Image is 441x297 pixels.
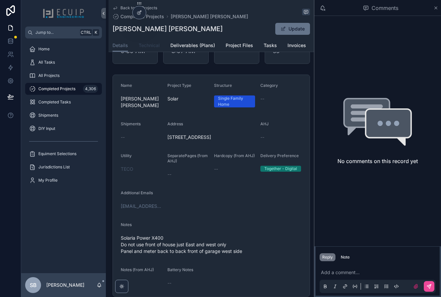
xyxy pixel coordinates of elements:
span: Notes [121,222,132,227]
a: Back to All Projects [112,5,157,11]
div: Single Family Home [218,95,251,107]
a: Home [25,43,102,55]
span: Deliverables (Plans) [170,42,215,49]
span: Solaria Power X400 Do not use front of house just East and west only Panel and meter back to back... [121,235,302,255]
span: -- [121,134,125,141]
span: Project Files [226,42,253,49]
span: Additional Emails [121,190,153,195]
span: Shipments [38,113,58,118]
h2: No comments on this record yet [337,157,418,165]
p: [PERSON_NAME] [46,282,84,288]
span: Notes (from AHJ) [121,267,154,272]
span: All Tasks [38,60,55,65]
span: AHJ [260,121,269,126]
a: My Profile [25,174,102,186]
h1: [PERSON_NAME] [PERSON_NAME] [112,24,223,33]
div: Together - Digital [264,166,297,172]
button: Jump to...CtrlK [25,27,102,38]
a: Completed Projects [112,13,164,20]
a: DIY Input [25,123,102,135]
div: scrollable content [21,38,106,195]
button: Reply [320,253,335,261]
span: Solar [167,95,178,102]
span: Back to All Projects [120,5,157,11]
span: Technical [139,42,160,49]
a: Jurisdictions List [25,161,102,173]
span: Jump to... [35,30,77,35]
span: [PERSON_NAME] [PERSON_NAME] [121,95,162,109]
span: [STREET_ADDRESS] [167,134,255,141]
a: Completed Tasks [25,96,102,108]
span: -- [260,95,264,102]
button: Update [275,23,310,35]
span: K [93,30,99,35]
span: Jurisdictions List [38,164,70,170]
a: Shipments [25,109,102,121]
span: Completed Projects [120,13,164,20]
a: Deliverables (Plans) [170,39,215,53]
a: All Projects [25,70,102,82]
span: Structure [214,83,232,88]
a: Invoices [287,39,306,53]
span: Shipments [121,121,141,126]
span: SB [30,281,37,289]
span: Tasks [264,42,277,49]
span: Invoices [287,42,306,49]
div: 4,306 [83,85,98,93]
span: Category [260,83,278,88]
span: Address [167,121,183,126]
a: Details [112,39,128,52]
span: Name [121,83,132,88]
span: DIY Input [38,126,55,131]
a: Project Files [226,39,253,53]
span: SeparatePages (from AHJ) [167,153,208,163]
a: TECO [121,166,133,172]
a: Equiment Selections [25,148,102,160]
span: -- [260,134,264,141]
span: Completed Projects [38,86,75,91]
span: Utility [121,153,132,158]
span: Delivery Preference [260,153,299,158]
span: Details [112,42,128,49]
span: Project Type [167,83,191,88]
span: -- [167,280,171,286]
span: -- [214,166,218,172]
a: [PERSON_NAME] [PERSON_NAME] [171,13,248,20]
a: Completed Projects4,306 [25,83,102,95]
a: All Tasks [25,56,102,68]
a: Tasks [264,39,277,53]
button: Note [338,253,352,261]
span: My Profile [38,178,58,183]
span: Completed Tasks [38,99,71,105]
a: [EMAIL_ADDRESS][DOMAIN_NAME] [121,203,162,209]
img: App logo [43,8,84,19]
span: -- [167,171,171,178]
span: Equiment Selections [38,151,76,156]
span: Hardcopy (from AHJ) [214,153,255,158]
a: Technical [139,39,160,53]
div: Note [341,255,350,260]
span: Home [38,46,50,52]
span: Battery Notes [167,267,193,272]
span: Ctrl [80,29,92,36]
span: All Projects [38,73,60,78]
span: Comments [372,4,398,12]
